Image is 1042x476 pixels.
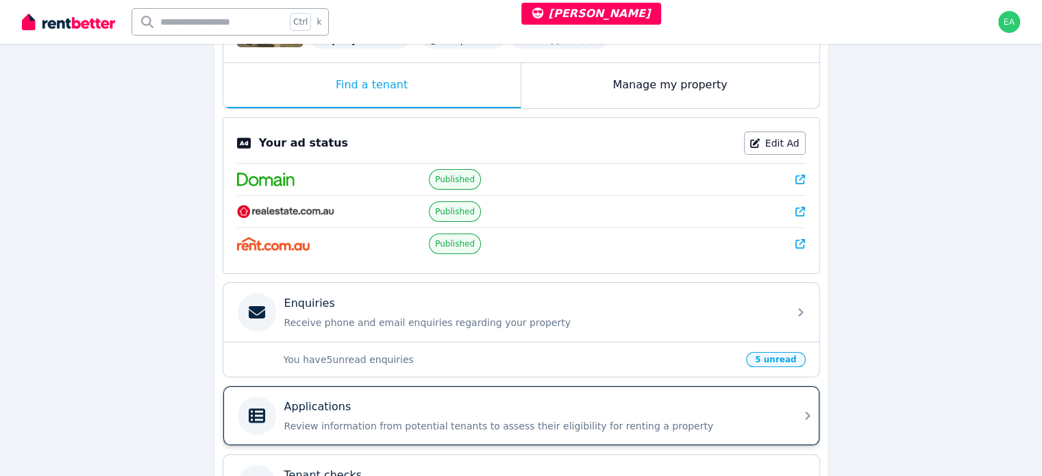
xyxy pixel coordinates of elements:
img: RentBetter [22,12,115,32]
span: 5 unread [746,352,805,367]
div: Manage my property [521,63,819,108]
span: Published [435,206,475,217]
p: Review information from potential tenants to assess their eligibility for renting a property [284,419,780,433]
p: Your ad status [259,135,348,151]
p: Applications [284,399,351,415]
img: earl@rentbetter.com.au [998,11,1020,33]
span: Published [435,174,475,185]
span: k [317,16,321,27]
img: Rent.com.au [237,237,310,251]
img: Domain.com.au [237,173,295,186]
p: Receive phone and email enquiries regarding your property [284,316,780,329]
span: [PERSON_NAME] [532,7,651,20]
p: You have 5 unread enquiries [284,353,739,366]
a: Edit Ad [744,131,806,155]
a: EnquiriesReceive phone and email enquiries regarding your property [223,283,819,342]
div: Find a tenant [223,63,521,108]
p: Enquiries [284,295,335,312]
a: ApplicationsReview information from potential tenants to assess their eligibility for renting a p... [223,386,819,445]
span: Ctrl [290,13,311,31]
img: RealEstate.com.au [237,205,335,218]
span: Published [435,238,475,249]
